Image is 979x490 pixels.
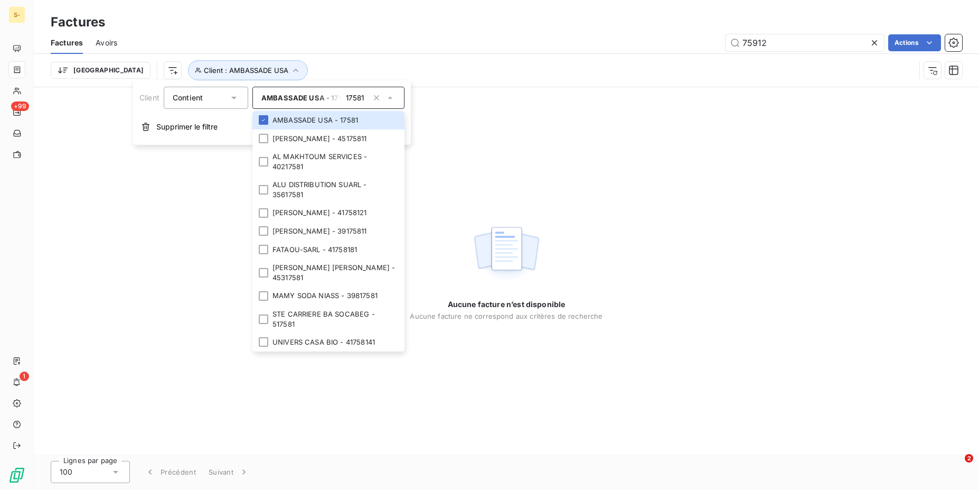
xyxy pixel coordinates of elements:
li: STE CARRIERE BA SOCABEG - 517581 [252,305,404,333]
span: Avoirs [96,38,117,48]
button: Suivant [202,461,256,483]
li: [PERSON_NAME] - 45175811 [252,130,404,148]
li: [PERSON_NAME] - 41758121 [252,204,404,222]
li: AL MAKHTOUM SERVICES - 40217581 [252,147,404,175]
a: +99 [8,104,25,121]
li: FATAOU-SARL - 41758181 [252,241,404,259]
span: Client : AMBASSADE USA [204,66,288,75]
span: +99 [11,101,29,111]
span: Supprimer le filtre [156,122,218,132]
button: Supprimer le filtre [133,115,411,138]
li: MAMY SODA NIASS - 39817581 [252,286,404,305]
input: Rechercher [726,34,884,51]
button: Précédent [138,461,202,483]
span: Aucune facture ne correspond aux critères de recherche [410,312,603,320]
li: [PERSON_NAME] - 39175811 [252,222,404,241]
span: Aucune facture n’est disponible [448,299,566,310]
span: Contient [173,93,203,102]
h3: Factures [51,13,105,32]
img: empty state [473,221,540,286]
li: AMBASSADE USA - 17581 [252,111,404,130]
button: Actions [888,34,941,51]
span: AMBASSADE USA - 17581 [261,94,351,102]
span: Factures [51,38,83,48]
span: Client [139,93,159,102]
li: [PERSON_NAME] [PERSON_NAME] - 45317581 [252,258,404,286]
span: 1 [20,372,29,381]
button: Client : AMBASSADE USA [188,60,308,80]
iframe: Intercom live chat [943,454,968,479]
div: S- [8,6,25,23]
img: Logo LeanPay [8,467,25,484]
span: 100 [60,467,72,477]
span: 2 [965,454,973,463]
button: [GEOGRAPHIC_DATA] [51,62,150,79]
li: UNIVERS CASA BIO - 41758141 [252,333,404,352]
li: ALU DISTRIBUTION SUARL - 35617581 [252,175,404,204]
